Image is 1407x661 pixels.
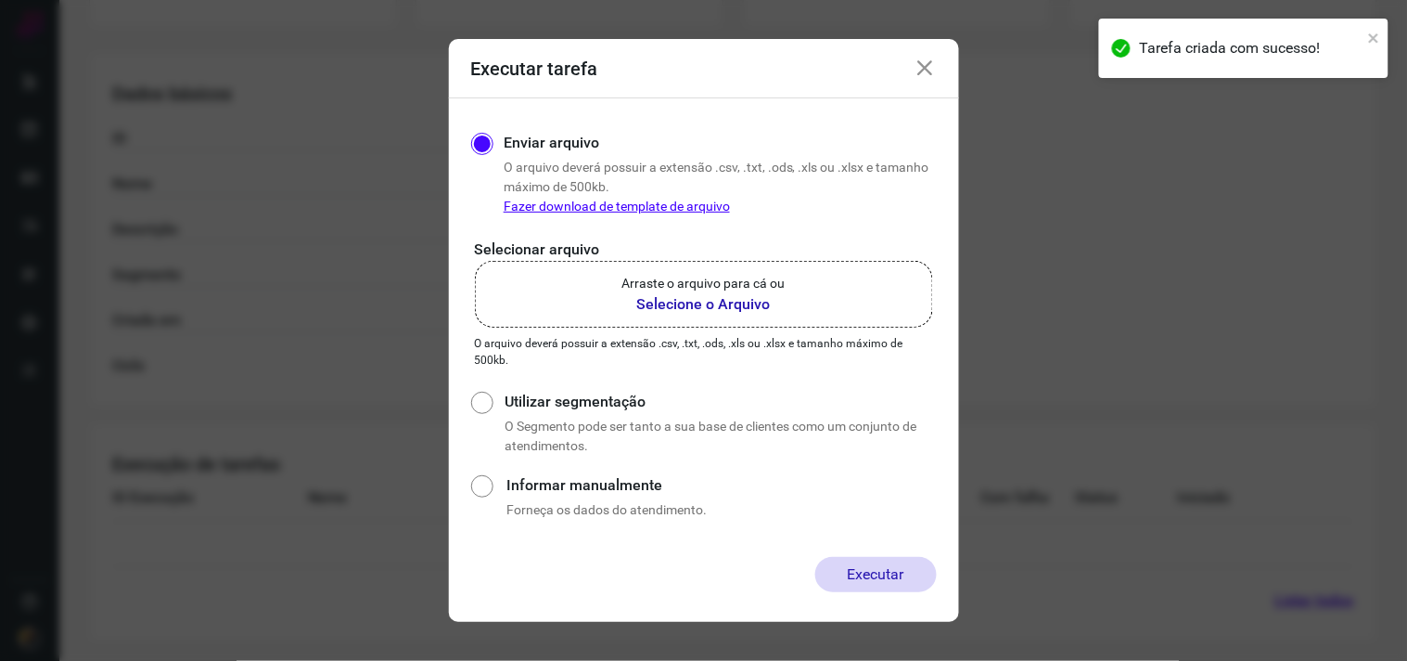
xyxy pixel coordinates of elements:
[815,557,937,592] button: Executar
[475,335,933,369] p: O arquivo deverá possuir a extensão .csv, .txt, .ods, .xls ou .xlsx e tamanho máximo de 500kb.
[506,474,936,497] label: Informar manualmente
[504,199,730,214] a: Fazer download de template de arquivo
[475,239,933,261] p: Selecionar arquivo
[471,58,598,80] h3: Executar tarefa
[1368,26,1381,48] button: close
[622,274,786,293] p: Arraste o arquivo para cá ou
[506,500,936,520] p: Forneça os dados do atendimento.
[505,391,936,413] label: Utilizar segmentação
[622,293,786,316] b: Selecione o Arquivo
[504,132,599,154] label: Enviar arquivo
[504,158,937,216] p: O arquivo deverá possuir a extensão .csv, .txt, .ods, .xls ou .xlsx e tamanho máximo de 500kb.
[505,417,936,456] p: O Segmento pode ser tanto a sua base de clientes como um conjunto de atendimentos.
[1140,37,1362,59] div: Tarefa criada com sucesso!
